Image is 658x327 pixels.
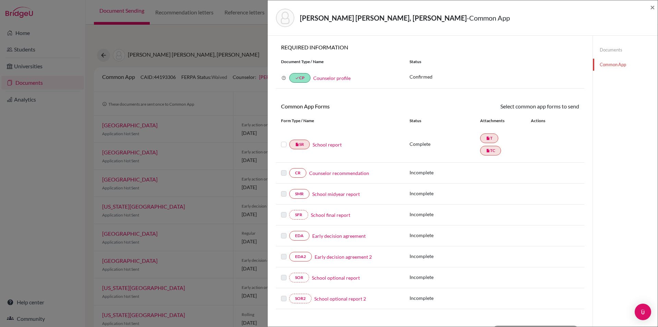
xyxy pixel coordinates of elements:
[289,231,309,241] a: EDA
[276,118,404,124] div: Form Type / Name
[410,253,480,260] p: Incomplete
[300,14,467,22] strong: [PERSON_NAME] [PERSON_NAME], [PERSON_NAME]
[486,136,490,140] i: insert_drive_file
[276,59,404,65] div: Document Type / Name
[410,118,480,124] div: Status
[289,273,309,282] a: SOR
[410,190,480,197] p: Incomplete
[295,142,299,147] i: insert_drive_file
[312,232,366,240] a: Early decision agreement
[480,118,523,124] div: Attachments
[276,103,430,109] h6: Common App Forms
[467,14,510,22] span: - Common App
[486,149,490,153] i: insert_drive_file
[309,170,369,177] a: Counselor recommendation
[295,76,299,80] i: done
[410,140,480,148] p: Complete
[593,44,658,56] a: Documents
[289,210,308,220] a: SFR
[650,2,655,12] span: ×
[430,102,584,110] div: Select common app forms to send
[315,253,372,260] a: Early decision agreement 2
[312,274,360,281] a: School optional report
[410,273,480,281] p: Incomplete
[410,294,480,302] p: Incomplete
[289,294,312,303] a: SOR2
[289,252,312,261] a: EDA2
[289,73,310,83] a: doneCP
[289,140,310,149] a: insert_drive_fileSR
[312,190,360,198] a: School midyear report
[410,211,480,218] p: Incomplete
[635,304,651,320] div: Open Intercom Messenger
[593,59,658,71] a: Common App
[480,146,501,155] a: insert_drive_fileTC
[650,3,655,11] button: Close
[410,232,480,239] p: Incomplete
[523,118,565,124] div: Actions
[311,211,350,219] a: School final report
[410,169,480,176] p: Incomplete
[313,141,342,148] a: School report
[480,133,498,143] a: insert_drive_fileT
[276,44,584,50] h6: REQUIRED INFORMATION
[313,75,351,81] a: Counselor profile
[289,168,306,178] a: CR
[289,189,309,199] a: SMR
[404,59,584,65] div: Status
[314,295,366,302] a: School optional report 2
[410,73,579,80] p: Confirmed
